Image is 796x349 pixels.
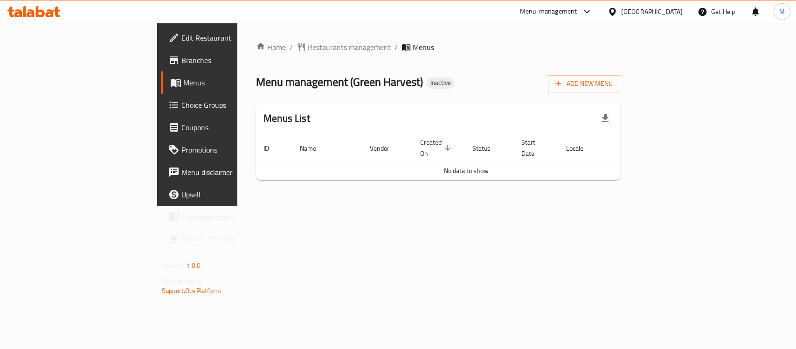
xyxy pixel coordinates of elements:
span: Edit Restaurant [181,32,283,43]
span: Version: [162,259,185,272]
span: Locale [566,143,595,154]
h2: Menus List [263,112,310,126]
span: Add New Menu [555,78,613,90]
span: Start Date [521,137,547,159]
th: Actions [607,134,677,162]
a: Support.OpsPlatform [162,285,221,297]
span: Choice Groups [181,99,283,111]
a: Choice Groups [161,94,290,116]
li: / [395,42,398,53]
span: Grocery Checklist [181,234,283,245]
span: Menu management ( Green Harvest ) [256,71,423,92]
div: Inactive [427,77,455,89]
a: Upsell [161,183,290,206]
span: Vendor [370,143,401,154]
span: Name [300,143,328,154]
a: Coupons [161,116,290,139]
span: Menus [413,42,434,53]
span: Status [472,143,503,154]
span: Coverage Report [181,211,283,223]
span: Coupons [181,122,283,133]
span: 1.0.0 [186,259,201,272]
a: Coverage Report [161,206,290,228]
nav: breadcrumb [256,42,620,53]
span: Inactive [427,79,455,87]
span: Promotions [181,144,283,155]
span: M [779,7,785,17]
a: Branches [161,49,290,71]
span: Restaurants management [308,42,391,53]
span: Get support on: [162,275,205,287]
div: Export file [594,107,616,130]
span: ID [263,143,281,154]
a: Edit Restaurant [161,27,290,49]
a: Restaurants management [297,42,391,53]
button: Add New Menu [548,75,620,92]
a: Promotions [161,139,290,161]
a: Menus [161,71,290,94]
a: Grocery Checklist [161,228,290,251]
div: Menu-management [520,6,577,17]
span: Upsell [181,189,283,200]
span: Created On [420,137,454,159]
span: Menu disclaimer [181,167,283,178]
span: Branches [181,55,283,66]
table: enhanced table [256,134,677,180]
li: / [290,42,293,53]
a: Menu disclaimer [161,161,290,183]
span: Menus [183,77,283,88]
span: No data to show [444,165,489,177]
div: [GEOGRAPHIC_DATA] [621,7,683,17]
